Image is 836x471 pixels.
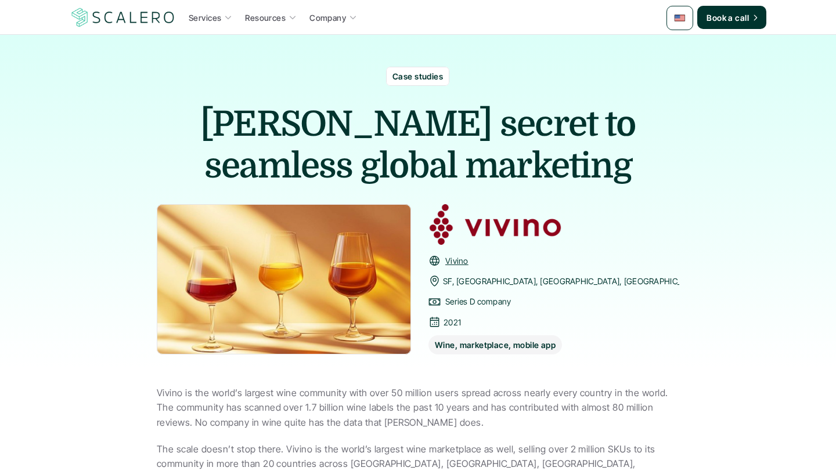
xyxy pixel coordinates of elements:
p: Wine, marketplace, mobile app [435,339,556,351]
p: Book a call [707,12,749,24]
span: to [605,103,635,145]
img: Vivino logo [428,204,562,245]
p: 2021 [444,315,461,329]
p: Case studies [392,70,443,82]
p: SF, [GEOGRAPHIC_DATA], [GEOGRAPHIC_DATA], [GEOGRAPHIC_DATA] [443,274,704,288]
img: Scalero company logotype [70,6,176,28]
span: seamless [204,145,353,187]
p: Vivino is the world’s largest wine community with over 50 million users spread across nearly ever... [157,386,679,430]
span: global [361,145,457,187]
a: Vivino [445,256,469,266]
a: Book a call [697,6,766,29]
p: Series D company [445,294,511,309]
p: Services [189,12,221,24]
img: A glass of wine along a hand holding a cellphone [157,204,411,354]
span: marketing [465,145,632,187]
p: Resources [245,12,286,24]
span: secret [500,103,597,145]
a: Scalero company logotype [70,7,176,28]
span: [PERSON_NAME] [200,103,492,145]
p: Company [309,12,346,24]
img: 🇺🇸 [674,12,686,24]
